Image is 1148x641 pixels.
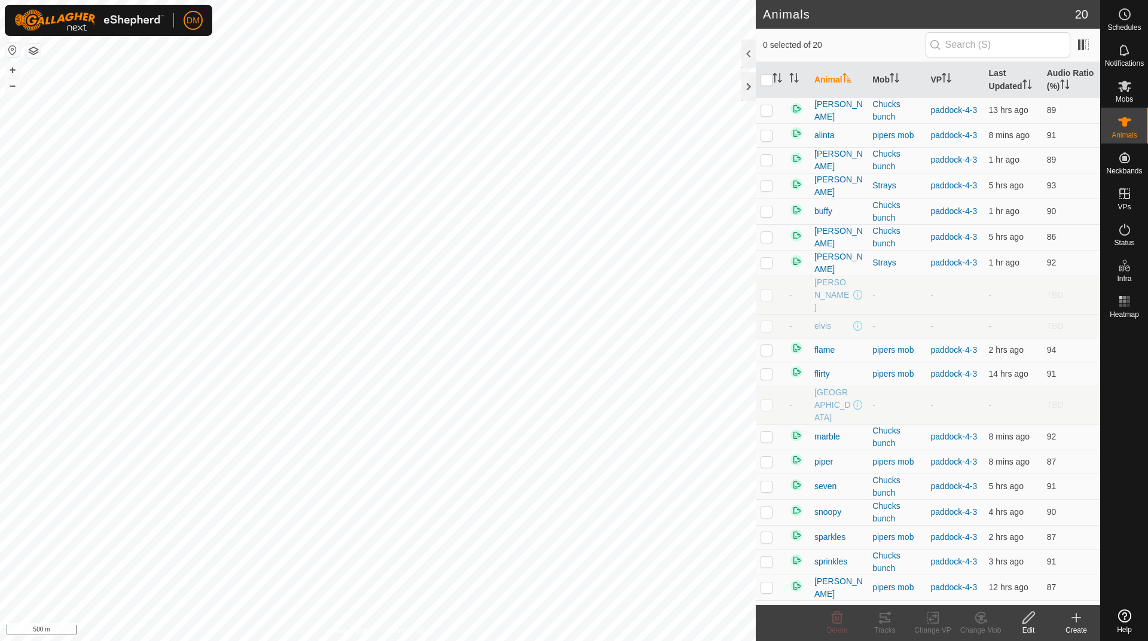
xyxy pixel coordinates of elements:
[789,503,804,518] img: returning on
[930,345,977,355] a: paddock-4-3
[789,553,804,567] img: returning on
[789,228,804,243] img: returning on
[1047,290,1064,300] span: TBD
[814,320,831,332] span: elvis
[942,75,951,84] p-sorticon: Activate to sort
[814,129,834,142] span: alinta
[872,148,921,173] div: Chucks bunch
[1105,60,1144,67] span: Notifications
[814,368,830,380] span: flirty
[930,582,977,592] a: paddock-4-3
[926,32,1070,57] input: Search (S)
[763,7,1075,22] h2: Animals
[1042,62,1100,98] th: Audio Ratio (%)
[872,368,921,380] div: pipers mob
[1117,626,1132,633] span: Help
[789,75,799,84] p-sorticon: Activate to sort
[26,44,41,58] button: Map Layers
[930,181,977,190] a: paddock-4-3
[814,506,841,518] span: snoopy
[814,456,833,468] span: piper
[989,290,992,300] span: -
[930,532,977,542] a: paddock-4-3
[1075,5,1088,23] span: 20
[930,290,933,300] app-display-virtual-paddock-transition: -
[872,425,921,450] div: Chucks bunch
[789,102,804,116] img: returning on
[989,481,1024,491] span: 6 Oct 2025, 3:06 pm
[789,528,804,542] img: returning on
[989,507,1024,517] span: 6 Oct 2025, 3:36 pm
[861,625,909,636] div: Tracks
[989,432,1030,441] span: 6 Oct 2025, 8:06 pm
[1047,105,1057,115] span: 89
[14,10,164,31] img: Gallagher Logo
[989,181,1024,190] span: 6 Oct 2025, 3:06 pm
[814,386,851,424] span: [GEOGRAPHIC_DATA]
[789,254,804,268] img: returning on
[872,289,921,301] div: -
[872,129,921,142] div: pipers mob
[814,480,836,493] span: seven
[872,344,921,356] div: pipers mob
[989,345,1024,355] span: 6 Oct 2025, 6:06 pm
[1047,432,1057,441] span: 92
[984,62,1042,98] th: Last Updated
[1022,81,1032,91] p-sorticon: Activate to sort
[789,428,804,442] img: returning on
[814,531,845,544] span: sparkles
[872,98,921,123] div: Chucks bunch
[872,399,921,411] div: -
[814,148,863,173] span: [PERSON_NAME]
[868,62,926,98] th: Mob
[930,557,977,566] a: paddock-4-3
[872,581,921,594] div: pipers mob
[1052,625,1100,636] div: Create
[890,75,899,84] p-sorticon: Activate to sort
[1114,239,1134,246] span: Status
[872,456,921,468] div: pipers mob
[5,43,20,57] button: Reset Map
[1060,81,1070,91] p-sorticon: Activate to sort
[872,500,921,525] div: Chucks bunch
[187,14,200,27] span: DM
[872,531,921,544] div: pipers mob
[763,39,926,51] span: 0 selected of 20
[989,321,992,331] span: -
[957,625,1004,636] div: Change Mob
[789,177,804,191] img: returning on
[1047,345,1057,355] span: 94
[814,225,863,250] span: [PERSON_NAME]
[989,155,1019,164] span: 6 Oct 2025, 7:06 pm
[989,582,1028,592] span: 6 Oct 2025, 7:36 am
[1047,400,1064,410] span: TBD
[1047,457,1057,466] span: 87
[1047,321,1064,331] span: TBD
[814,276,851,314] span: [PERSON_NAME]
[1047,369,1057,379] span: 91
[989,130,1030,140] span: 6 Oct 2025, 8:06 pm
[1047,532,1057,542] span: 87
[872,320,921,332] div: -
[773,75,782,84] p-sorticon: Activate to sort
[5,63,20,77] button: +
[930,232,977,242] a: paddock-4-3
[789,365,804,379] img: returning on
[1047,507,1057,517] span: 90
[989,457,1030,466] span: 6 Oct 2025, 8:06 pm
[789,203,804,217] img: returning on
[872,257,921,269] div: Strays
[989,557,1024,566] span: 6 Oct 2025, 4:36 pm
[814,251,863,276] span: [PERSON_NAME]
[1047,481,1057,491] span: 91
[814,431,840,443] span: marble
[810,62,868,98] th: Animal
[1101,605,1148,638] a: Help
[789,579,804,593] img: returning on
[989,206,1019,216] span: 6 Oct 2025, 7:06 pm
[930,258,977,267] a: paddock-4-3
[930,321,933,331] app-display-virtual-paddock-transition: -
[1110,311,1139,318] span: Heatmap
[872,474,921,499] div: Chucks bunch
[1047,557,1057,566] span: 91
